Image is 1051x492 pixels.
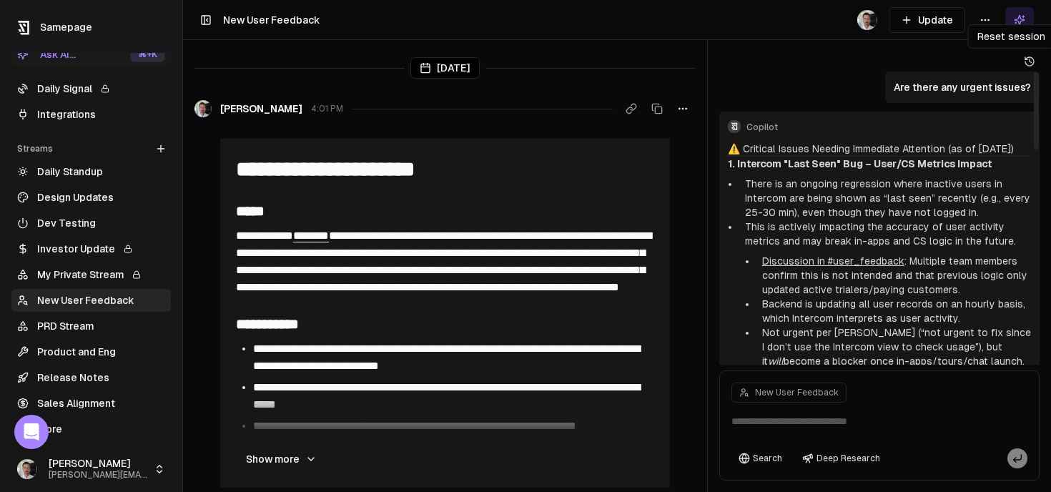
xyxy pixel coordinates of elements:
div: [DATE] [410,57,480,79]
a: More [11,418,171,441]
a: Product and Eng [11,340,171,363]
li: Not urgent per [PERSON_NAME] (“not urgent to fix since I don’t use the Intercom view to check usa... [756,325,1031,368]
a: Dev Testing [11,212,171,235]
span: Samepage [40,21,92,33]
img: _image [194,100,212,117]
button: Ask AI...⌘+K [11,43,171,66]
a: Design Updates [11,186,171,209]
button: [PERSON_NAME][PERSON_NAME][EMAIL_ADDRESS] [11,452,171,486]
img: _image [17,459,37,479]
a: Daily Standup [11,160,171,183]
div: ⌘ +K [130,46,165,62]
span: New User Feedback [755,387,839,398]
a: Release Notes [11,366,171,389]
strong: 1. Intercom "Last Seen" Bug – User/CS Metrics Impact [728,158,992,169]
span: [PERSON_NAME] [49,458,148,471]
span: New User Feedback [223,14,320,26]
span: [PERSON_NAME] [220,102,302,116]
a: Daily Signal [11,77,171,100]
li: This is actively impacting the accuracy of user activity metrics and may break in-apps and CS log... [739,220,1031,397]
button: Update [889,7,965,33]
em: will [768,355,784,367]
img: _image [857,10,877,30]
a: Sales Alignment [11,392,171,415]
p: Are there any urgent issues? [894,80,1031,94]
button: Search [731,448,789,468]
a: Investor Update [11,237,171,260]
span: 4:01 PM [311,103,343,114]
a: PRD Stream [11,315,171,338]
li: Backend is updating all user records on an hourly basis, which Intercom interprets as user activity. [756,297,1031,325]
a: Discussion in #user_feedback [762,255,904,267]
div: Ask AI... [17,47,76,62]
button: Show more [235,445,328,473]
div: Open Intercom Messenger [14,415,49,449]
span: Copilot [746,122,1031,133]
a: My Private Stream [11,263,171,286]
li: There is an ongoing regression where inactive users in Intercom are being shown as “last seen” re... [739,177,1031,220]
a: New User Feedback [11,289,171,312]
div: Streams [11,137,171,160]
span: [PERSON_NAME][EMAIL_ADDRESS] [49,470,148,481]
h1: ⚠️ Critical Issues Needing Immediate Attention (as of [DATE]) [728,142,1031,156]
li: : Multiple team members confirm this is not intended and that previous logic only updated active ... [756,254,1031,297]
a: Integrations [11,103,171,126]
button: Deep Research [795,448,887,468]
